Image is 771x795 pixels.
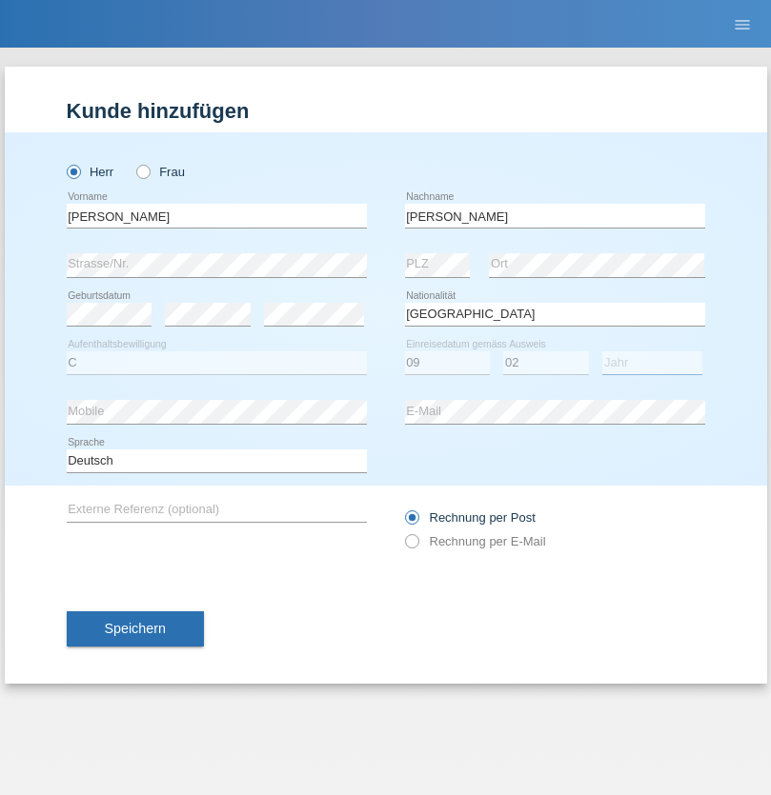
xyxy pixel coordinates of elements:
input: Rechnung per Post [405,510,417,534]
input: Herr [67,165,79,177]
input: Frau [136,165,149,177]
a: menu [723,18,761,30]
input: Rechnung per E-Mail [405,534,417,558]
i: menu [733,15,752,34]
button: Speichern [67,611,204,647]
label: Rechnung per Post [405,510,536,525]
label: Herr [67,165,114,179]
span: Speichern [105,621,166,636]
label: Rechnung per E-Mail [405,534,546,548]
h1: Kunde hinzufügen [67,99,705,123]
label: Frau [136,165,185,179]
